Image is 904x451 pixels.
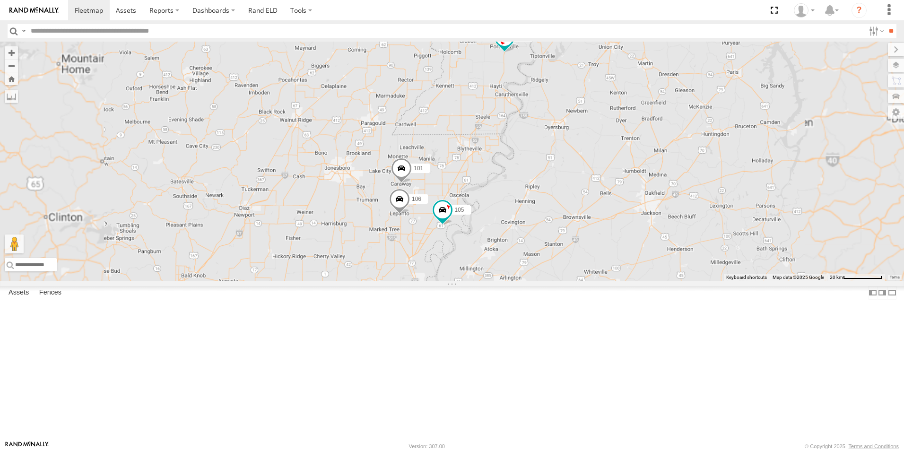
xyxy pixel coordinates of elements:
label: Search Query [20,24,27,38]
span: Map data ©2025 Google [773,275,824,280]
a: Visit our Website [5,442,49,451]
div: Version: 307.00 [409,443,445,449]
span: 106 [412,196,421,202]
span: 101 [414,165,423,172]
button: Keyboard shortcuts [726,274,767,281]
a: Terms (opens in new tab) [890,276,900,279]
label: Search Filter Options [865,24,886,38]
div: © Copyright 2025 - [805,443,899,449]
label: Map Settings [888,105,904,119]
button: Map Scale: 20 km per 79 pixels [827,274,885,281]
label: Fences [35,286,66,299]
button: Zoom in [5,46,18,59]
i: ? [852,3,867,18]
button: Zoom out [5,59,18,72]
span: 20 km [830,275,843,280]
label: Measure [5,90,18,103]
a: Terms and Conditions [849,443,899,449]
label: Hide Summary Table [887,286,897,300]
button: Zoom Home [5,72,18,85]
label: Dock Summary Table to the Left [868,286,878,300]
button: Drag Pegman onto the map to open Street View [5,234,24,253]
div: Craig King [791,3,818,17]
span: 105 [455,207,464,213]
img: rand-logo.svg [9,7,59,14]
label: Dock Summary Table to the Right [878,286,887,300]
label: Assets [4,286,34,299]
